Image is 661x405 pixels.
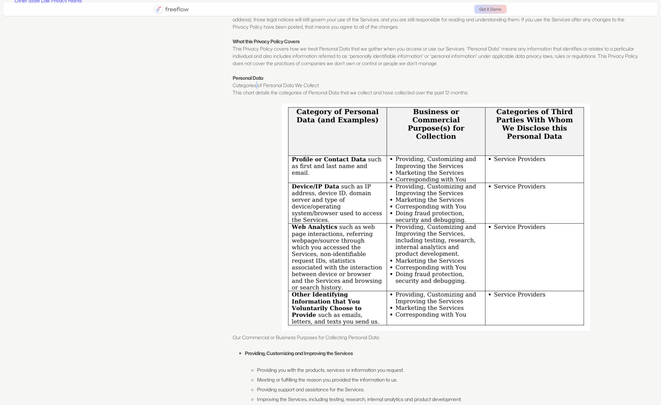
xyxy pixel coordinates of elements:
[233,67,640,74] p: ‍
[233,1,640,30] p: As we continually work to improve our Services, we may need to change this Privacy Policy from ti...
[233,38,300,45] strong: What this Privacy Policy Covers
[233,75,263,81] strong: Personal Data
[257,365,640,375] li: Providing you with the products, services or information you request.
[233,30,640,38] p: ‍
[15,12,203,26] h3: ‍
[257,385,640,395] li: Providing support and assistance for the Services.
[257,395,640,404] li: Improving the Services, including testing, research, internal analytics and product development.
[257,375,640,385] li: Meeting or fulfilling the reason you provided the information to us.
[155,5,189,13] a: home
[233,82,319,89] em: Categories of Personal Data We Collect
[233,89,640,96] p: This chart details the categories of Personal Data that we collect and have collected over the pa...
[233,334,379,341] em: Our Commercial or Business Purposes for Collecting Personal Data
[475,5,507,13] a: Get A Demo
[245,350,353,357] strong: Providing, Customizing and Improving the Services
[233,45,640,67] p: This Privacy Policy covers how we treat Personal Data that we gather when you access or use our S...
[233,96,640,104] p: ‍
